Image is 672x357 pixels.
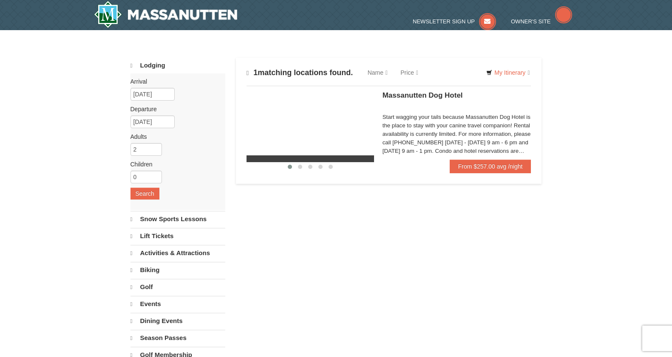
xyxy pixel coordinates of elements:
[130,296,225,312] a: Events
[130,211,225,227] a: Snow Sports Lessons
[130,313,225,329] a: Dining Events
[130,132,219,141] label: Adults
[361,64,394,81] a: Name
[394,64,425,81] a: Price
[413,18,496,25] a: Newsletter Sign Up
[511,18,572,25] a: Owner's Site
[130,105,219,113] label: Departure
[94,1,238,28] a: Massanutten Resort
[130,160,219,169] label: Children
[130,279,225,295] a: Golf
[130,77,219,86] label: Arrival
[130,330,225,346] a: Season Passes
[413,18,475,25] span: Newsletter Sign Up
[94,1,238,28] img: Massanutten Resort Logo
[481,66,535,79] a: My Itinerary
[130,188,159,200] button: Search
[130,228,225,244] a: Lift Tickets
[130,262,225,278] a: Biking
[130,245,225,261] a: Activities & Attractions
[383,113,531,155] div: Start wagging your tails because Massanutten Dog Hotel is the place to stay with your canine trav...
[450,160,531,173] a: From $257.00 avg /night
[511,18,551,25] span: Owner's Site
[130,58,225,73] a: Lodging
[383,91,463,99] span: Massanutten Dog Hotel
